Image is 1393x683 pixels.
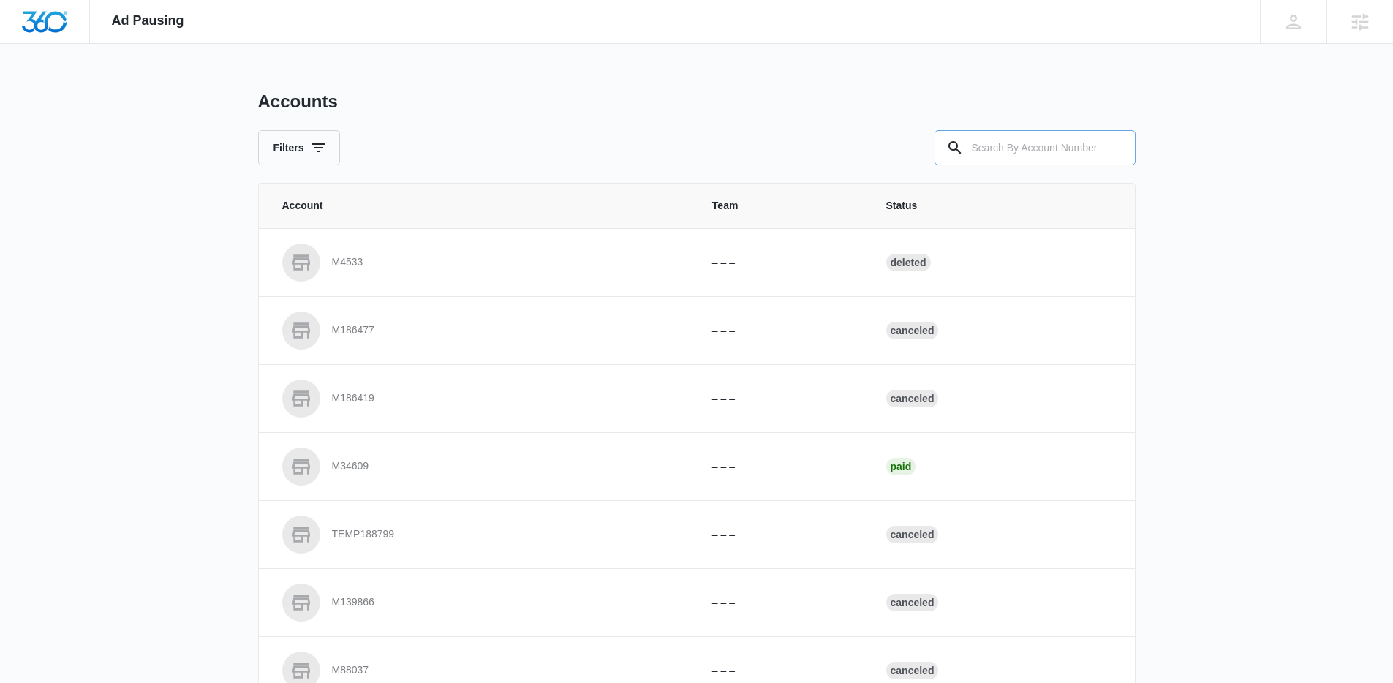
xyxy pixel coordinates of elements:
div: Canceled [886,390,939,407]
div: Canceled [886,594,939,611]
span: Account [282,198,677,214]
span: Status [886,198,1111,214]
div: Canceled [886,662,939,679]
p: M4533 [332,255,363,270]
a: M186477 [282,312,677,350]
p: M139866 [332,595,374,610]
input: Search By Account Number [935,130,1136,165]
div: Paid [886,458,916,475]
p: M34609 [332,459,369,474]
p: – – – [712,595,851,611]
div: Canceled [886,526,939,543]
p: M88037 [332,663,369,678]
p: M186419 [332,391,374,406]
div: Canceled [886,322,939,339]
p: – – – [712,323,851,339]
a: TEMP188799 [282,516,677,554]
a: M186419 [282,380,677,418]
div: Deleted [886,254,931,271]
a: M34609 [282,448,677,486]
p: – – – [712,663,851,679]
span: Ad Pausing [112,13,184,29]
a: M139866 [282,584,677,622]
p: – – – [712,391,851,407]
p: M186477 [332,323,374,338]
button: Filters [258,130,340,165]
p: TEMP188799 [332,527,395,542]
p: – – – [712,459,851,475]
span: Team [712,198,851,214]
p: – – – [712,255,851,271]
h1: Accounts [258,91,338,113]
a: M4533 [282,244,677,282]
p: – – – [712,527,851,543]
